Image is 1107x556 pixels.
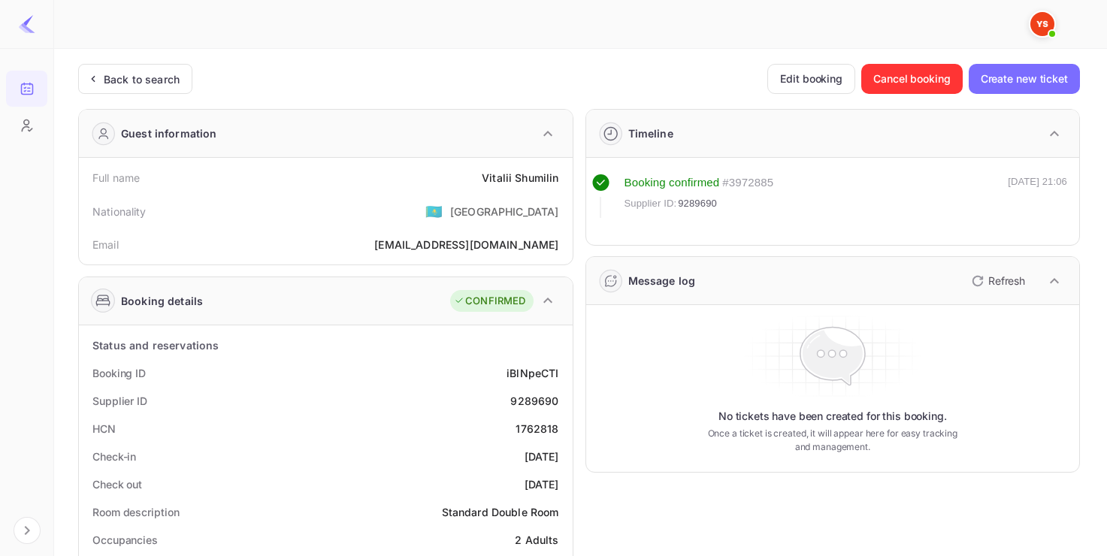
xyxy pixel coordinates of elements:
[92,504,179,520] div: Room description
[104,71,180,87] div: Back to search
[92,532,158,548] div: Occupancies
[700,427,965,454] p: Once a ticket is created, it will appear here for easy tracking and management.
[92,365,146,381] div: Booking ID
[18,15,36,33] img: LiteAPI
[525,476,559,492] div: [DATE]
[92,449,136,464] div: Check-in
[425,198,443,225] span: United States
[121,125,217,141] div: Guest information
[969,64,1080,94] button: Create new ticket
[454,294,525,309] div: CONFIRMED
[963,269,1031,293] button: Refresh
[92,476,142,492] div: Check out
[374,237,558,252] div: [EMAIL_ADDRESS][DOMAIN_NAME]
[6,107,47,142] a: Customers
[92,337,219,353] div: Status and reservations
[92,393,147,409] div: Supplier ID
[92,204,147,219] div: Nationality
[628,273,696,289] div: Message log
[678,196,717,211] span: 9289690
[6,71,47,105] a: Bookings
[450,204,559,219] div: [GEOGRAPHIC_DATA]
[482,170,558,186] div: Vitalii Shumilin
[625,174,720,192] div: Booking confirmed
[525,449,559,464] div: [DATE]
[516,421,558,437] div: 1762818
[718,409,947,424] p: No tickets have been created for this booking.
[767,64,855,94] button: Edit booking
[510,393,558,409] div: 9289690
[628,125,673,141] div: Timeline
[14,517,41,544] button: Expand navigation
[625,196,677,211] span: Supplier ID:
[507,365,558,381] div: iBlNpeCTI
[861,64,963,94] button: Cancel booking
[1030,12,1054,36] img: Yandex Support
[988,273,1025,289] p: Refresh
[92,237,119,252] div: Email
[442,504,559,520] div: Standard Double Room
[515,532,558,548] div: 2 Adults
[92,170,140,186] div: Full name
[121,293,203,309] div: Booking details
[1008,174,1067,218] div: [DATE] 21:06
[722,174,773,192] div: # 3972885
[92,421,116,437] div: HCN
